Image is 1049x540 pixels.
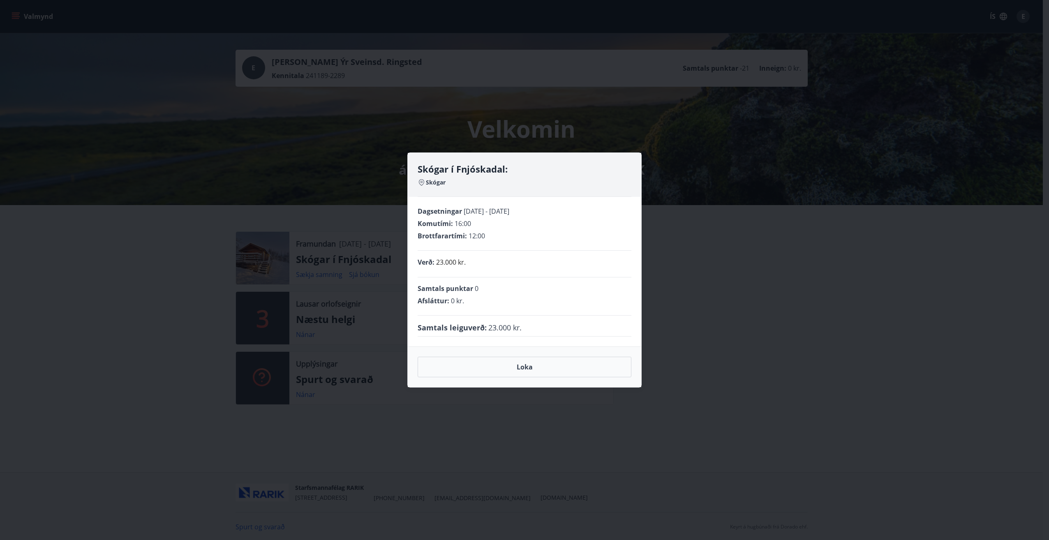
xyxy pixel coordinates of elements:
[418,322,487,333] span: Samtals leiguverð :
[418,219,453,228] span: Komutími :
[418,296,449,305] span: Afsláttur :
[418,284,473,293] span: Samtals punktar
[488,322,522,333] span: 23.000 kr.
[418,163,631,175] h4: Skógar í Fnjóskadal:
[418,357,631,377] button: Loka
[455,219,471,228] span: 16:00
[418,207,462,216] span: Dagsetningar
[436,257,466,267] p: 23.000 kr.
[418,231,467,240] span: Brottfarartími :
[475,284,478,293] span: 0
[418,258,434,267] span: Verð :
[426,178,446,187] span: Skógar
[469,231,485,240] span: 12:00
[464,207,509,216] span: [DATE] - [DATE]
[451,296,464,305] span: 0 kr.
